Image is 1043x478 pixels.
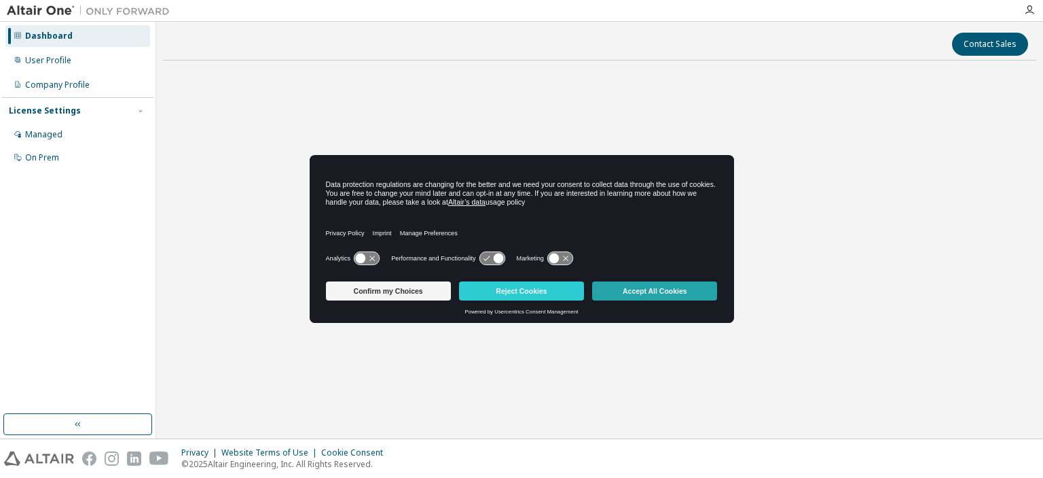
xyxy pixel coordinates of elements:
img: youtube.svg [149,451,169,466]
div: Dashboard [25,31,73,41]
div: License Settings [9,105,81,116]
img: altair_logo.svg [4,451,74,466]
img: instagram.svg [105,451,119,466]
div: On Prem [25,152,59,163]
img: linkedin.svg [127,451,141,466]
div: Cookie Consent [321,447,391,458]
div: Managed [25,129,62,140]
p: © 2025 Altair Engineering, Inc. All Rights Reserved. [181,458,391,470]
div: User Profile [25,55,71,66]
div: Company Profile [25,80,90,90]
img: facebook.svg [82,451,96,466]
div: Privacy [181,447,221,458]
img: Altair One [7,4,177,18]
div: Website Terms of Use [221,447,321,458]
button: Contact Sales [952,33,1028,56]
